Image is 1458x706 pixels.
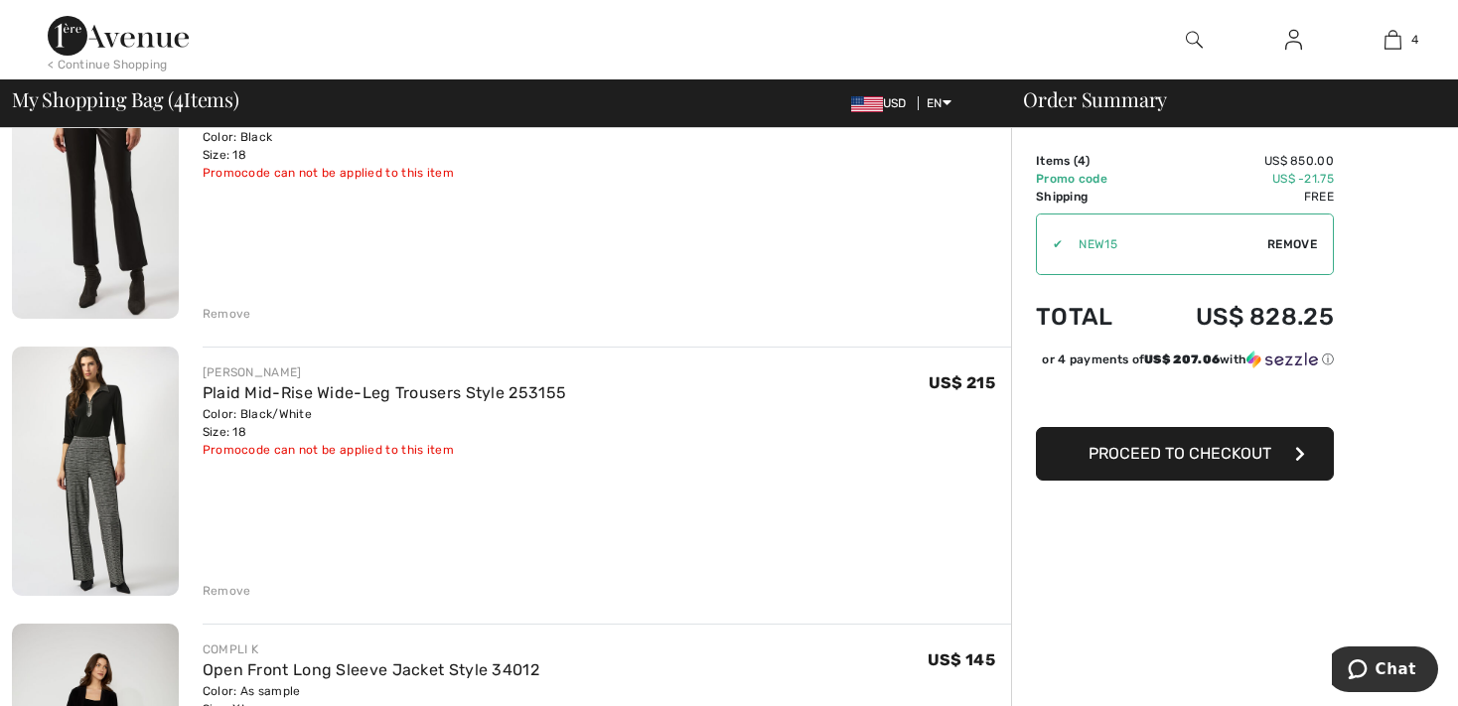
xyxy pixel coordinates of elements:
[1269,28,1318,53] a: Sign In
[48,56,168,73] div: < Continue Shopping
[203,128,471,164] div: Color: Black Size: 18
[1036,283,1142,351] td: Total
[1063,214,1267,274] input: Promo code
[1186,28,1203,52] img: search the website
[1078,154,1086,168] span: 4
[1142,170,1334,188] td: US$ -21.75
[1089,444,1271,463] span: Proceed to Checkout
[203,660,539,679] a: Open Front Long Sleeve Jacket Style 34012
[999,89,1446,109] div: Order Summary
[928,650,995,669] span: US$ 145
[1332,646,1438,696] iframe: Opens a widget where you can chat to one of our agents
[1144,353,1220,366] span: US$ 207.06
[1246,351,1318,368] img: Sezzle
[1036,351,1334,375] div: or 4 payments ofUS$ 207.06withSezzle Click to learn more about Sezzle
[203,383,567,402] a: Plaid Mid-Rise Wide-Leg Trousers Style 253155
[1142,188,1334,206] td: Free
[1267,235,1317,253] span: Remove
[1411,31,1418,49] span: 4
[203,305,251,323] div: Remove
[174,84,184,110] span: 4
[1142,283,1334,351] td: US$ 828.25
[851,96,915,110] span: USD
[12,89,239,109] span: My Shopping Bag ( Items)
[1036,188,1142,206] td: Shipping
[1037,235,1063,253] div: ✔
[203,405,567,441] div: Color: Black/White Size: 18
[851,96,883,112] img: US Dollar
[48,16,189,56] img: 1ère Avenue
[203,164,471,182] div: Promocode can not be applied to this item
[1344,28,1441,52] a: 4
[12,70,179,319] img: Slim Formal Trousers Style 253060
[1036,375,1334,420] iframe: PayPal-paypal
[203,363,567,381] div: [PERSON_NAME]
[203,582,251,600] div: Remove
[1042,351,1334,368] div: or 4 payments of with
[1036,170,1142,188] td: Promo code
[929,373,995,392] span: US$ 215
[203,441,567,459] div: Promocode can not be applied to this item
[12,347,179,596] img: Plaid Mid-Rise Wide-Leg Trousers Style 253155
[927,96,951,110] span: EN
[1285,28,1302,52] img: My Info
[203,640,539,658] div: COMPLI K
[1385,28,1401,52] img: My Bag
[1036,152,1142,170] td: Items ( )
[1036,427,1334,481] button: Proceed to Checkout
[1142,152,1334,170] td: US$ 850.00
